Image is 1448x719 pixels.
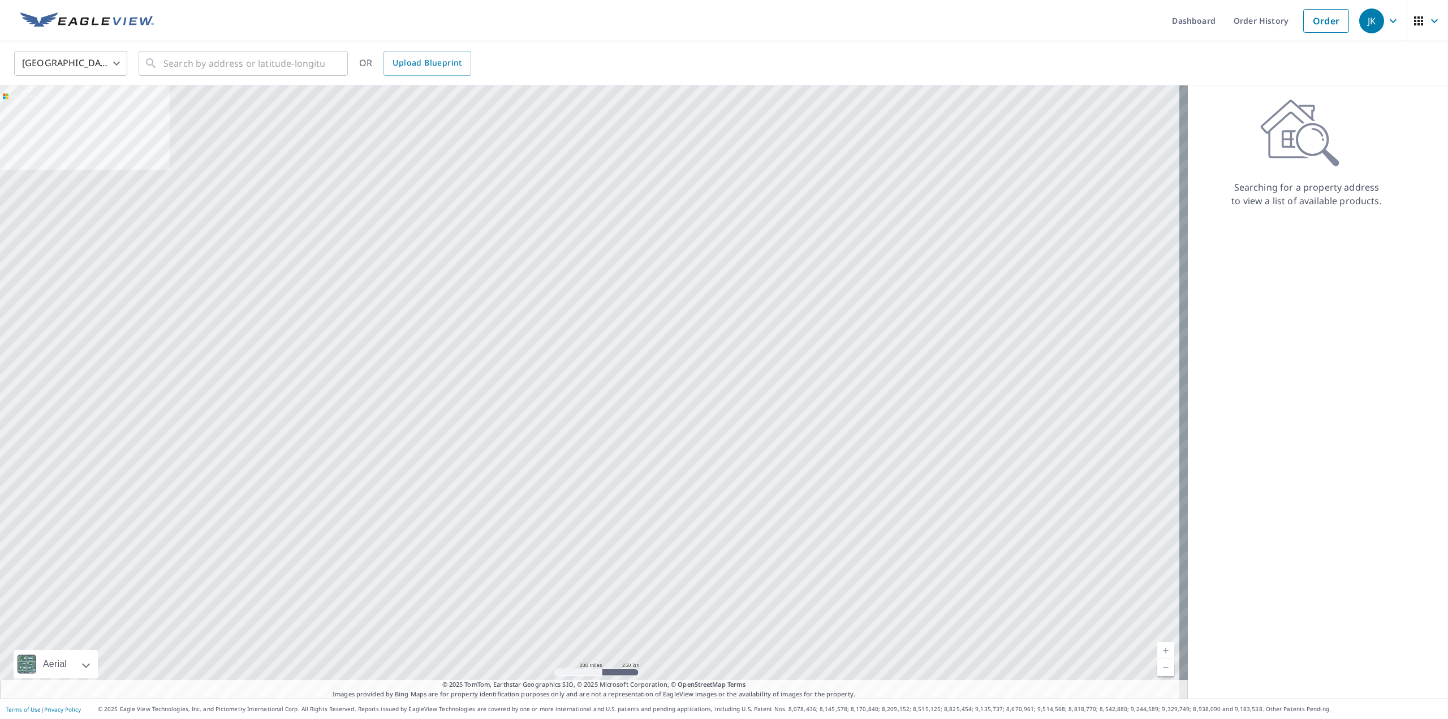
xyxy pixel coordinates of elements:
a: Upload Blueprint [383,51,471,76]
a: Current Level 5, Zoom Out [1157,659,1174,676]
a: Privacy Policy [44,705,81,713]
p: | [6,706,81,713]
a: Terms of Use [6,705,41,713]
a: Current Level 5, Zoom In [1157,642,1174,659]
div: OR [359,51,471,76]
div: Aerial [40,650,70,678]
span: Upload Blueprint [393,56,462,70]
a: OpenStreetMap [678,680,725,688]
a: Terms [727,680,746,688]
span: © 2025 TomTom, Earthstar Geographics SIO, © 2025 Microsoft Corporation, © [442,680,746,690]
a: Order [1303,9,1349,33]
div: Aerial [14,650,98,678]
p: Searching for a property address to view a list of available products. [1231,180,1382,208]
div: [GEOGRAPHIC_DATA] [14,48,127,79]
p: © 2025 Eagle View Technologies, Inc. and Pictometry International Corp. All Rights Reserved. Repo... [98,705,1442,713]
div: JK [1359,8,1384,33]
img: EV Logo [20,12,154,29]
input: Search by address or latitude-longitude [163,48,325,79]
